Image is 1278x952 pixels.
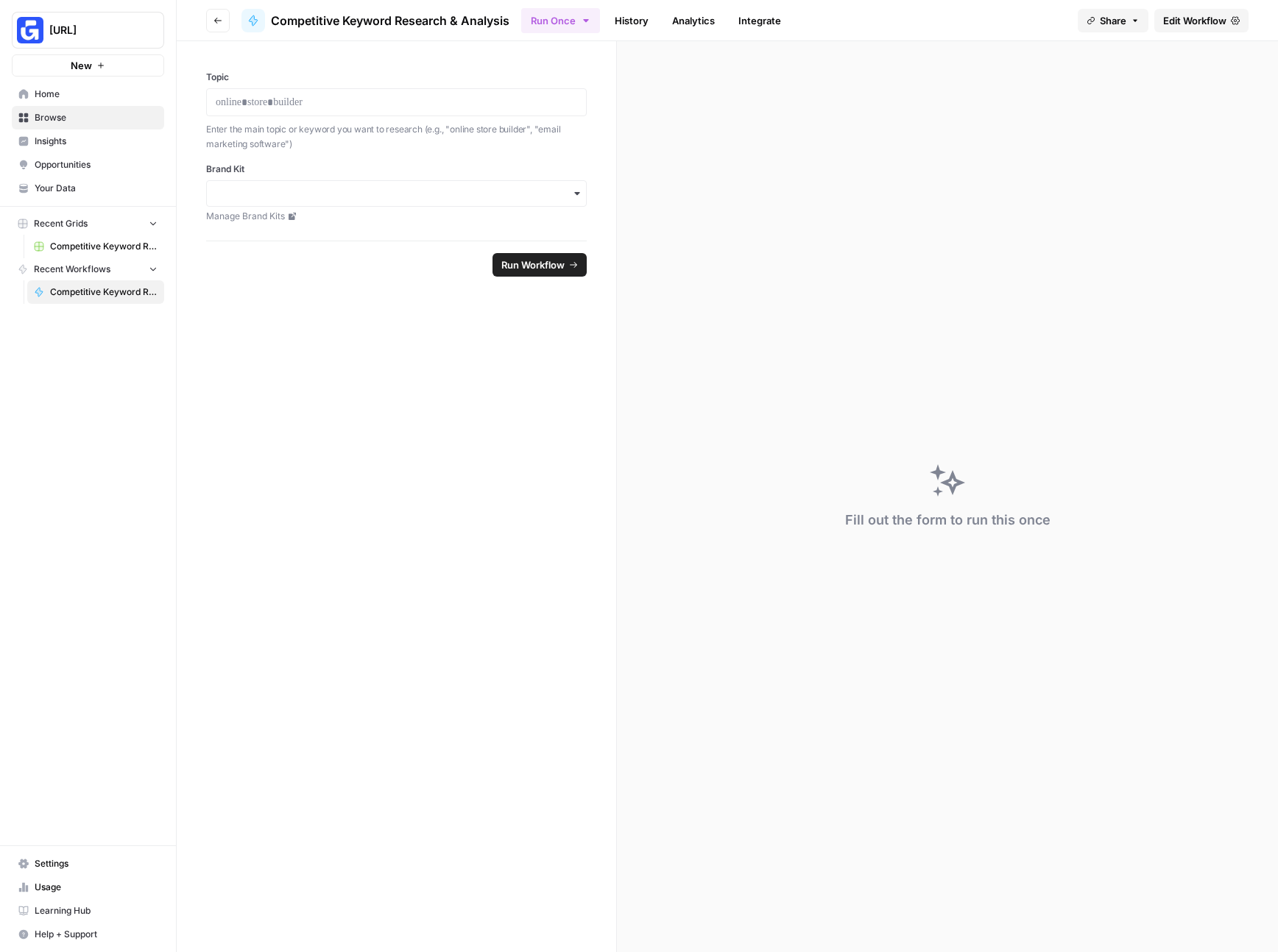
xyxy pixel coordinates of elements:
span: Learning Hub [35,904,158,917]
span: Competitive Keyword Research & Analysis [271,12,509,29]
span: Browse [35,111,158,124]
button: Recent Workflows [12,258,164,280]
a: Manage Brand Kits [206,210,587,223]
a: Usage [12,875,164,899]
span: [URL] [49,23,138,38]
button: Share [1078,9,1148,32]
span: Competitive Keyword Research & Analysis Grid [50,240,158,253]
span: Recent Grids [34,217,88,230]
span: Share [1100,13,1126,28]
label: Brand Kit [206,163,587,176]
a: History [606,9,657,32]
a: Competitive Keyword Research & Analysis Grid [27,235,164,258]
label: Topic [206,71,587,84]
div: Fill out the form to run this once [845,510,1051,530]
a: Competitive Keyword Research & Analysis [241,9,509,32]
a: Your Data [12,177,164,200]
span: Competitive Keyword Research & Analysis [50,285,158,299]
p: Enter the main topic or keyword you want to research (e.g., "online store builder", "email market... [206,122,587,151]
a: Analytics [663,9,724,32]
a: Edit Workflow [1154,9,1249,32]
span: Home [35,88,158,101]
button: New [12,54,164,77]
span: Your Data [35,182,158,195]
span: Usage [35,881,158,894]
span: Edit Workflow [1163,13,1226,28]
a: Competitive Keyword Research & Analysis [27,280,164,304]
span: Recent Workflows [34,263,110,276]
a: Insights [12,129,164,153]
a: Learning Hub [12,899,164,923]
a: Settings [12,852,164,875]
span: Run Workflow [501,257,565,272]
span: New [71,58,92,73]
button: Run Workflow [493,253,587,277]
button: Workspace: Genstore.ai [12,12,164,49]
span: Settings [35,857,158,870]
img: Genstore.ai Logo [17,17,43,43]
a: Opportunities [12,153,164,177]
span: Opportunities [35,158,158,171]
a: Integrate [730,9,790,32]
button: Run Once [521,8,600,33]
a: Home [12,82,164,106]
button: Help + Support [12,923,164,946]
span: Help + Support [35,928,158,941]
button: Recent Grids [12,213,164,235]
a: Browse [12,106,164,129]
span: Insights [35,135,158,148]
